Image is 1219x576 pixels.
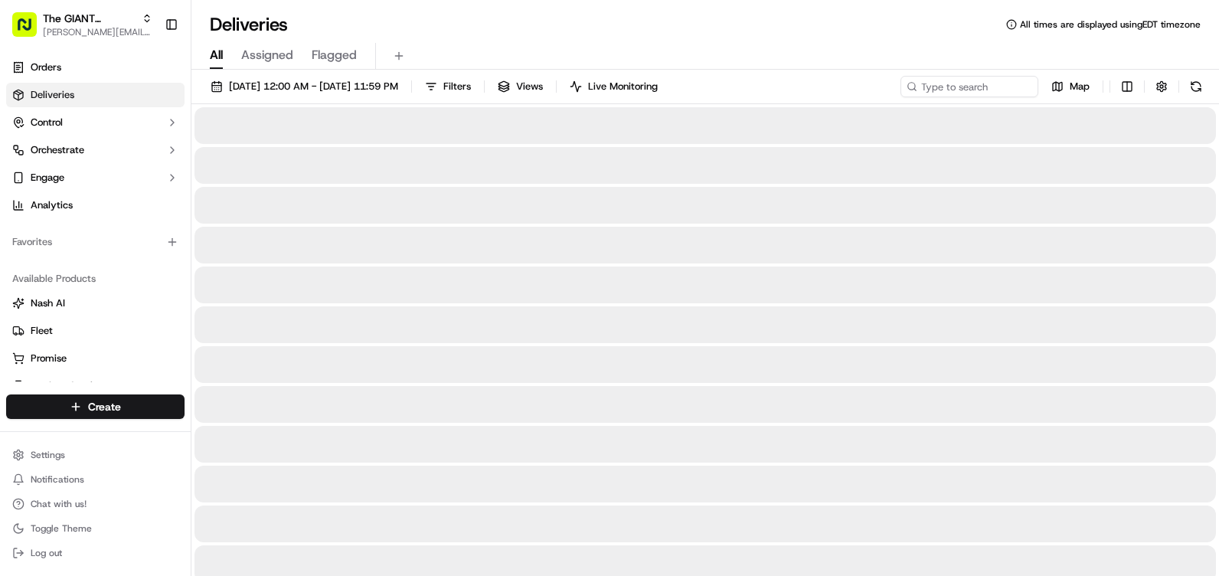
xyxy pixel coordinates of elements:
[1044,76,1096,97] button: Map
[6,6,159,43] button: The GIANT Company[PERSON_NAME][EMAIL_ADDRESS][PERSON_NAME][DOMAIN_NAME]
[12,296,178,310] a: Nash AI
[6,319,185,343] button: Fleet
[31,449,65,461] span: Settings
[6,493,185,515] button: Chat with us!
[12,324,178,338] a: Fleet
[31,143,84,157] span: Orchestrate
[31,522,92,535] span: Toggle Theme
[12,352,178,365] a: Promise
[6,469,185,490] button: Notifications
[31,171,64,185] span: Engage
[6,138,185,162] button: Orchestrate
[312,46,357,64] span: Flagged
[43,26,152,38] button: [PERSON_NAME][EMAIL_ADDRESS][PERSON_NAME][DOMAIN_NAME]
[6,374,185,398] button: Product Catalog
[31,61,61,74] span: Orders
[6,55,185,80] a: Orders
[31,198,73,212] span: Analytics
[241,46,293,64] span: Assigned
[31,379,104,393] span: Product Catalog
[491,76,550,97] button: Views
[6,291,185,316] button: Nash AI
[6,230,185,254] div: Favorites
[31,324,53,338] span: Fleet
[1020,18,1201,31] span: All times are displayed using EDT timezone
[210,12,288,37] h1: Deliveries
[31,473,84,486] span: Notifications
[900,76,1038,97] input: Type to search
[31,498,87,510] span: Chat with us!
[6,83,185,107] a: Deliveries
[443,80,471,93] span: Filters
[31,352,67,365] span: Promise
[563,76,665,97] button: Live Monitoring
[1070,80,1090,93] span: Map
[6,267,185,291] div: Available Products
[6,346,185,371] button: Promise
[12,379,178,393] a: Product Catalog
[204,76,405,97] button: [DATE] 12:00 AM - [DATE] 11:59 PM
[210,46,223,64] span: All
[31,116,63,129] span: Control
[6,444,185,466] button: Settings
[31,547,62,559] span: Log out
[418,76,478,97] button: Filters
[6,518,185,539] button: Toggle Theme
[6,542,185,564] button: Log out
[588,80,658,93] span: Live Monitoring
[516,80,543,93] span: Views
[6,193,185,218] a: Analytics
[229,80,398,93] span: [DATE] 12:00 AM - [DATE] 11:59 PM
[43,11,136,26] button: The GIANT Company
[6,110,185,135] button: Control
[88,399,121,414] span: Create
[6,394,185,419] button: Create
[31,88,74,102] span: Deliveries
[6,165,185,190] button: Engage
[31,296,65,310] span: Nash AI
[1185,76,1207,97] button: Refresh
